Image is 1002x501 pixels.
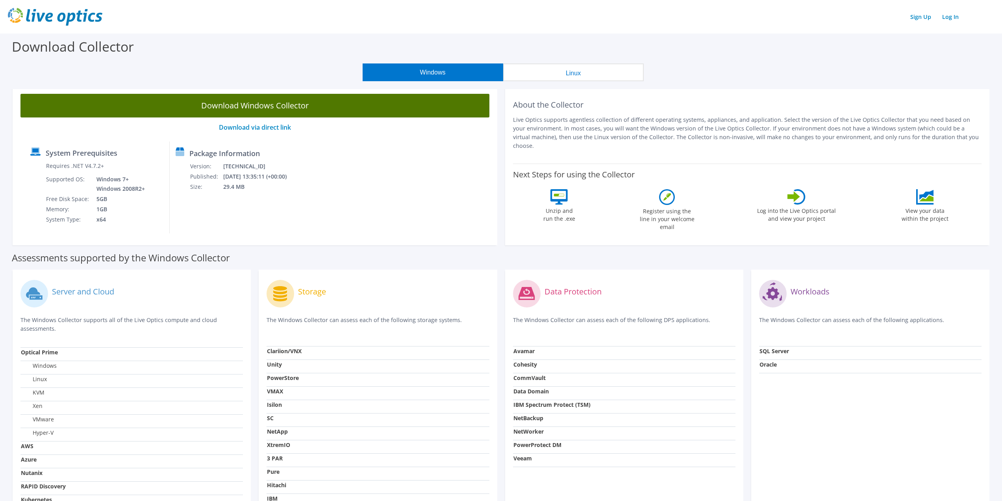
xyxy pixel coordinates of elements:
[21,415,54,423] label: VMware
[21,362,57,370] label: Windows
[223,171,297,182] td: [DATE] 13:35:11 (+00:00)
[20,94,489,117] a: Download Windows Collector
[267,316,489,332] p: The Windows Collector can assess each of the following storage systems.
[541,205,577,223] label: Unzip and run the .exe
[223,182,297,192] td: 29.4 MB
[267,468,280,475] strong: Pure
[20,316,243,333] p: The Windows Collector supports all of the Live Optics compute and cloud assessments.
[46,194,91,204] td: Free Disk Space:
[267,347,302,355] strong: Clariion/VNX
[513,115,982,150] p: Live Optics supports agentless collection of different operating systems, appliances, and applica...
[896,205,953,223] label: View your data within the project
[513,401,591,408] strong: IBM Spectrum Protect (TSM)
[513,441,561,449] strong: PowerProtect DM
[21,469,43,477] strong: Nutanix
[190,171,223,182] td: Published:
[21,389,44,397] label: KVM
[267,428,288,435] strong: NetApp
[189,149,260,157] label: Package Information
[503,63,644,81] button: Linux
[906,11,935,22] a: Sign Up
[267,414,274,422] strong: SC
[757,205,836,223] label: Log into the Live Optics portal and view your project
[223,161,297,171] td: [TECHNICAL_ID]
[513,361,537,368] strong: Cohesity
[46,162,104,170] label: Requires .NET V4.7.2+
[513,374,546,382] strong: CommVault
[267,441,290,449] strong: XtremIO
[91,174,146,194] td: Windows 7+ Windows 2008R2+
[21,442,33,450] strong: AWS
[759,361,777,368] strong: Oracle
[267,454,283,462] strong: 3 PAR
[21,402,43,410] label: Xen
[46,174,91,194] td: Supported OS:
[759,316,982,332] p: The Windows Collector can assess each of the following applications.
[21,429,54,437] label: Hyper-V
[513,454,532,462] strong: Veeam
[219,123,291,132] a: Download via direct link
[938,11,963,22] a: Log In
[21,482,66,490] strong: RAPID Discovery
[513,387,549,395] strong: Data Domain
[91,214,146,225] td: x64
[513,428,544,435] strong: NetWorker
[267,374,299,382] strong: PowerStore
[21,375,47,383] label: Linux
[91,194,146,204] td: 5GB
[759,347,789,355] strong: SQL Server
[363,63,503,81] button: Windows
[190,182,223,192] td: Size:
[545,288,602,296] label: Data Protection
[513,316,735,332] p: The Windows Collector can assess each of the following DPS applications.
[298,288,326,296] label: Storage
[513,414,543,422] strong: NetBackup
[46,149,117,157] label: System Prerequisites
[267,481,286,489] strong: Hitachi
[637,205,696,231] label: Register using the line in your welcome email
[513,170,635,179] label: Next Steps for using the Collector
[52,288,114,296] label: Server and Cloud
[21,348,58,356] strong: Optical Prime
[267,387,283,395] strong: VMAX
[21,456,37,463] strong: Azure
[190,161,223,171] td: Version:
[91,204,146,214] td: 1GB
[46,214,91,225] td: System Type:
[12,254,230,262] label: Assessments supported by the Windows Collector
[46,204,91,214] td: Memory:
[513,100,982,110] h2: About the Collector
[267,401,282,408] strong: Isilon
[8,8,102,26] img: live_optics_svg.svg
[12,37,134,56] label: Download Collector
[791,288,830,296] label: Workloads
[513,347,535,355] strong: Avamar
[267,361,282,368] strong: Unity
